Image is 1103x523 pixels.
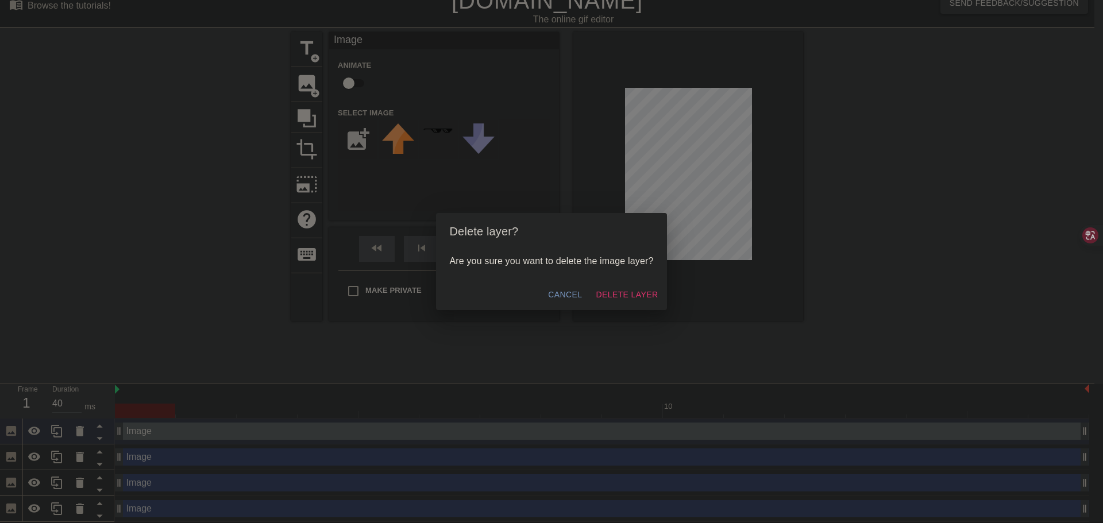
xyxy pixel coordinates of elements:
button: Cancel [543,284,587,305]
span: Delete Layer [596,288,658,302]
h2: Delete layer? [450,222,654,241]
p: Are you sure you want to delete the image layer? [450,254,654,268]
button: Delete Layer [591,284,662,305]
span: Cancel [548,288,582,302]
